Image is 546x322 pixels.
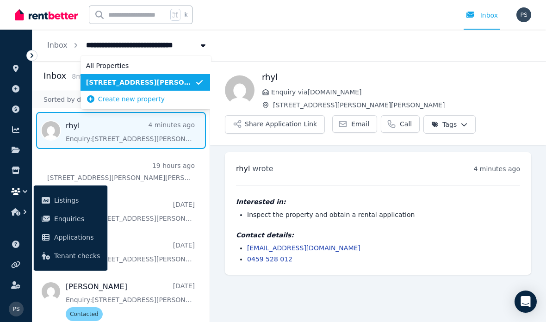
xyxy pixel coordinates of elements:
[515,291,537,313] div: Open Intercom Messenger
[184,11,187,19] span: k
[465,11,498,20] div: Inbox
[66,200,195,223] a: Nis[DATE]Enquiry:[STREET_ADDRESS][PERSON_NAME][PERSON_NAME].
[54,250,100,261] span: Tenant checks
[431,120,457,129] span: Tags
[37,228,104,247] a: Applications
[37,210,104,228] a: Enquiries
[262,71,531,84] h1: rhyl
[37,191,104,210] a: Listings
[247,244,360,252] a: [EMAIL_ADDRESS][DOMAIN_NAME]
[236,230,520,240] h4: Contact details:
[236,164,250,173] span: rhyl
[225,75,254,105] img: rhyl
[15,8,78,22] img: RentBetter
[247,210,520,219] li: Inspect the property and obtain a rental application
[271,87,531,97] span: Enquiry via [DOMAIN_NAME]
[72,73,108,80] span: 8 message s
[225,115,325,134] button: Share Application Link
[66,120,195,143] a: rhyl4 minutes agoEnquiry:[STREET_ADDRESS][PERSON_NAME][PERSON_NAME].
[236,197,520,206] h4: Interested in:
[66,241,195,264] a: Nis[DATE]Enquiry:[STREET_ADDRESS][PERSON_NAME][PERSON_NAME].
[473,165,520,173] time: 4 minutes ago
[43,69,66,82] h2: Inbox
[47,41,68,50] a: Inbox
[86,78,195,87] span: [STREET_ADDRESS][PERSON_NAME][PERSON_NAME]
[400,119,412,129] span: Call
[516,7,531,22] img: Prashanth shetty
[247,255,292,263] a: 0459 528 012
[273,100,531,110] span: [STREET_ADDRESS][PERSON_NAME][PERSON_NAME]
[252,164,273,173] span: wrote
[423,115,476,134] button: Tags
[32,30,223,61] nav: Breadcrumb
[54,195,100,206] span: Listings
[332,115,377,133] a: Email
[9,302,24,316] img: Prashanth shetty
[32,91,210,108] div: Sorted by date
[54,213,100,224] span: Enquiries
[381,115,420,133] a: Call
[66,281,195,321] a: [PERSON_NAME][DATE]Enquiry:[STREET_ADDRESS][PERSON_NAME][PERSON_NAME].Contacted
[54,232,100,243] span: Applications
[47,161,195,182] a: 19 hours ago[STREET_ADDRESS][PERSON_NAME][PERSON_NAME].
[86,61,195,70] span: All Properties
[37,247,104,265] a: Tenant checks
[98,94,165,104] span: Create new property
[351,119,369,129] span: Email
